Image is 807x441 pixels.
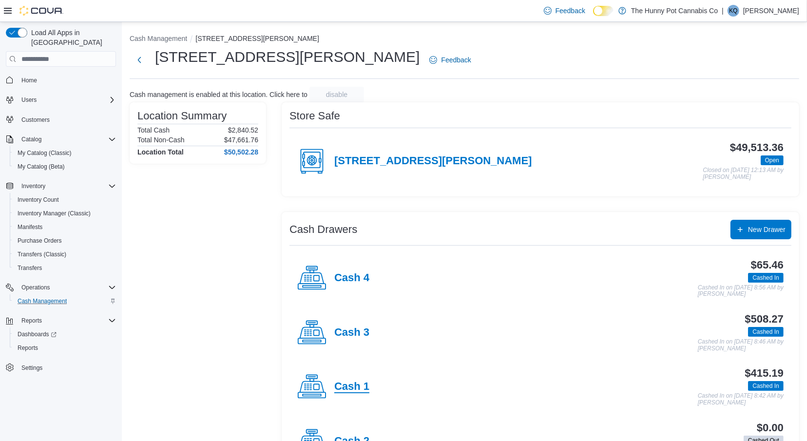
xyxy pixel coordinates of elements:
a: Reports [14,342,42,354]
span: Inventory [18,180,116,192]
span: Reports [18,315,116,326]
p: Cash management is enabled at this location. Click here to [130,91,307,98]
a: Inventory Count [14,194,63,206]
span: My Catalog (Beta) [18,163,65,171]
h3: Store Safe [289,110,340,122]
button: Inventory [2,179,120,193]
span: Manifests [18,223,42,231]
span: Operations [21,284,50,291]
span: Inventory Manager (Classic) [18,210,91,217]
span: Purchase Orders [14,235,116,247]
button: disable [309,87,364,102]
button: Next [130,50,149,70]
span: Cash Management [18,297,67,305]
span: Transfers [18,264,42,272]
span: Reports [18,344,38,352]
h6: Total Cash [137,126,170,134]
span: Customers [18,114,116,126]
button: Settings [2,361,120,375]
button: Operations [18,282,54,293]
h4: Cash 4 [334,272,369,285]
span: My Catalog (Beta) [14,161,116,173]
button: Operations [2,281,120,294]
h3: $49,513.36 [730,142,784,153]
span: Feedback [441,55,471,65]
button: Cash Management [130,35,187,42]
span: Dashboards [18,330,57,338]
span: Inventory Count [14,194,116,206]
button: [STREET_ADDRESS][PERSON_NAME] [195,35,319,42]
button: Purchase Orders [10,234,120,248]
span: disable [326,90,347,99]
span: Inventory Manager (Classic) [14,208,116,219]
h3: Cash Drawers [289,224,357,235]
span: KQ [729,5,737,17]
a: My Catalog (Classic) [14,147,76,159]
span: Dashboards [14,328,116,340]
a: Purchase Orders [14,235,66,247]
button: My Catalog (Beta) [10,160,120,173]
button: Manifests [10,220,120,234]
p: Closed on [DATE] 12:13 AM by [PERSON_NAME] [703,167,784,180]
a: Transfers (Classic) [14,249,70,260]
span: Settings [18,362,116,374]
h6: Total Non-Cash [137,136,185,144]
span: Inventory Count [18,196,59,204]
button: Inventory [18,180,49,192]
span: Open [765,156,779,165]
span: Transfers [14,262,116,274]
h1: [STREET_ADDRESS][PERSON_NAME] [155,47,420,67]
button: Home [2,73,120,87]
a: Customers [18,114,54,126]
h4: [STREET_ADDRESS][PERSON_NAME] [334,155,532,168]
span: Open [761,155,784,165]
h3: Location Summary [137,110,227,122]
h3: $65.46 [751,259,784,271]
span: Home [21,77,37,84]
a: Dashboards [14,328,60,340]
a: My Catalog (Beta) [14,161,69,173]
span: Customers [21,116,50,124]
a: Settings [18,362,46,374]
button: Catalog [18,134,45,145]
button: Inventory Count [10,193,120,207]
span: Users [18,94,116,106]
p: $47,661.76 [224,136,258,144]
span: Feedback [556,6,585,16]
nav: An example of EuiBreadcrumbs [130,34,799,45]
span: My Catalog (Classic) [14,147,116,159]
h3: $508.27 [745,313,784,325]
a: Feedback [540,1,589,20]
span: Cashed In [748,381,784,391]
input: Dark Mode [593,6,614,16]
h4: Cash 1 [334,381,369,393]
button: Inventory Manager (Classic) [10,207,120,220]
span: Settings [21,364,42,372]
a: Inventory Manager (Classic) [14,208,95,219]
span: Transfers (Classic) [14,249,116,260]
h4: Cash 3 [334,326,369,339]
span: Load All Apps in [GEOGRAPHIC_DATA] [27,28,116,47]
p: Cashed In on [DATE] 8:42 AM by [PERSON_NAME] [698,393,784,406]
span: Cash Management [14,295,116,307]
span: Manifests [14,221,116,233]
span: Catalog [18,134,116,145]
nav: Complex example [6,69,116,400]
a: Transfers [14,262,46,274]
h4: Location Total [137,148,184,156]
p: The Hunny Pot Cannabis Co [631,5,718,17]
span: Purchase Orders [18,237,62,245]
button: Transfers (Classic) [10,248,120,261]
a: Home [18,75,41,86]
button: Reports [10,341,120,355]
span: Reports [14,342,116,354]
span: Operations [18,282,116,293]
span: Home [18,74,116,86]
button: Reports [18,315,46,326]
span: Cashed In [752,382,779,390]
button: Reports [2,314,120,327]
span: Cashed In [748,327,784,337]
button: Users [2,93,120,107]
p: Cashed In on [DATE] 8:46 AM by [PERSON_NAME] [698,339,784,352]
span: Cashed In [752,327,779,336]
